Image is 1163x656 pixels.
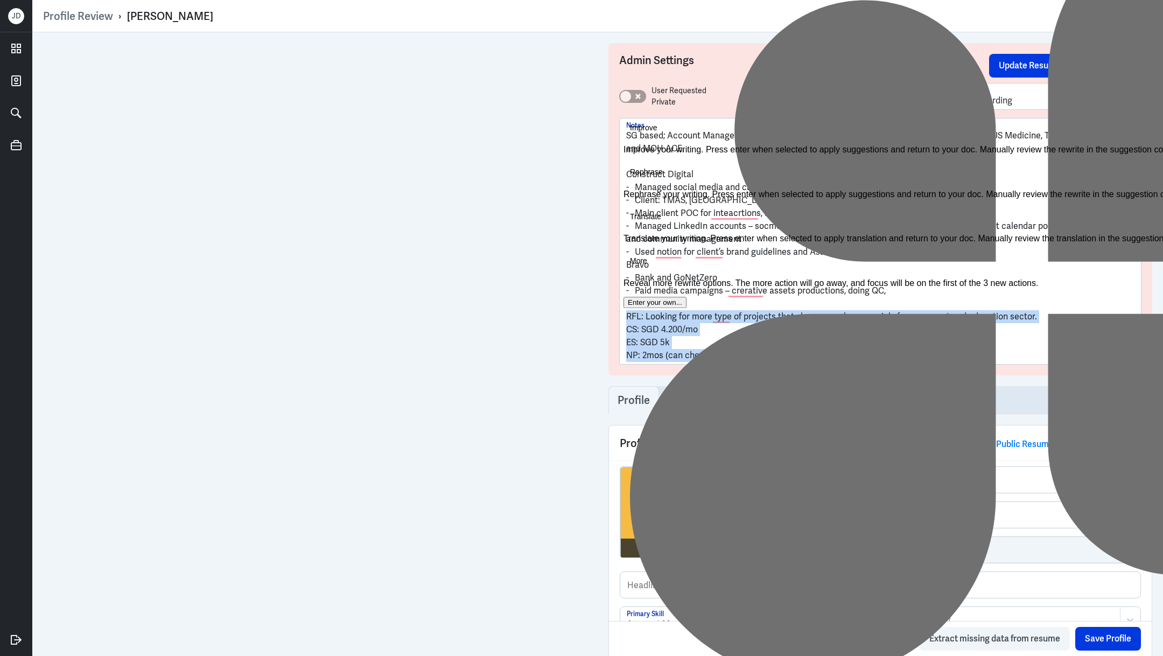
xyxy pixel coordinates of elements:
input: Headline [620,572,1140,598]
img: avatar.jpg [621,467,711,558]
p: NP: 2mos (can check if negotiable) [626,349,1134,362]
a: Profile Review [43,9,113,23]
h3: Admin Settings [619,54,989,78]
div: Profile [609,425,1152,460]
iframe: To enrich screen reader interactions, please activate Accessibility in Grammarly extension settings [43,43,587,645]
p: RFL: Looking for more type of projects that she can work on – mainly focus on govt and education ... [626,310,1134,323]
p: ES: SGD 5k [626,336,1134,349]
p: › [113,9,127,23]
div: J D [8,8,24,24]
p: CS: SGD 4.200/mo [626,323,1134,336]
div: [PERSON_NAME] [127,9,213,23]
h3: Profile [618,394,650,407]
